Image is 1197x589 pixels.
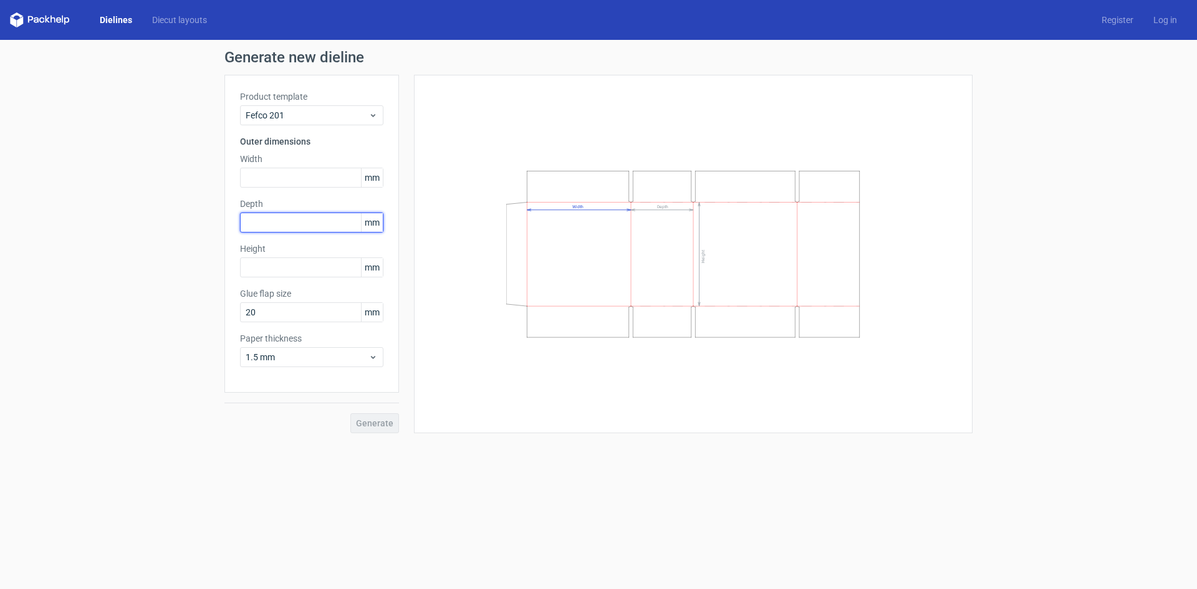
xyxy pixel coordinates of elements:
[361,258,383,277] span: mm
[240,198,383,210] label: Depth
[240,287,383,300] label: Glue flap size
[224,50,973,65] h1: Generate new dieline
[361,303,383,322] span: mm
[701,250,706,263] text: Height
[246,351,368,363] span: 1.5 mm
[90,14,142,26] a: Dielines
[240,332,383,345] label: Paper thickness
[246,109,368,122] span: Fefco 201
[240,90,383,103] label: Product template
[361,168,383,187] span: mm
[572,204,584,209] text: Width
[657,204,668,209] text: Depth
[361,213,383,232] span: mm
[240,153,383,165] label: Width
[142,14,217,26] a: Diecut layouts
[240,135,383,148] h3: Outer dimensions
[240,242,383,255] label: Height
[1092,14,1143,26] a: Register
[1143,14,1187,26] a: Log in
